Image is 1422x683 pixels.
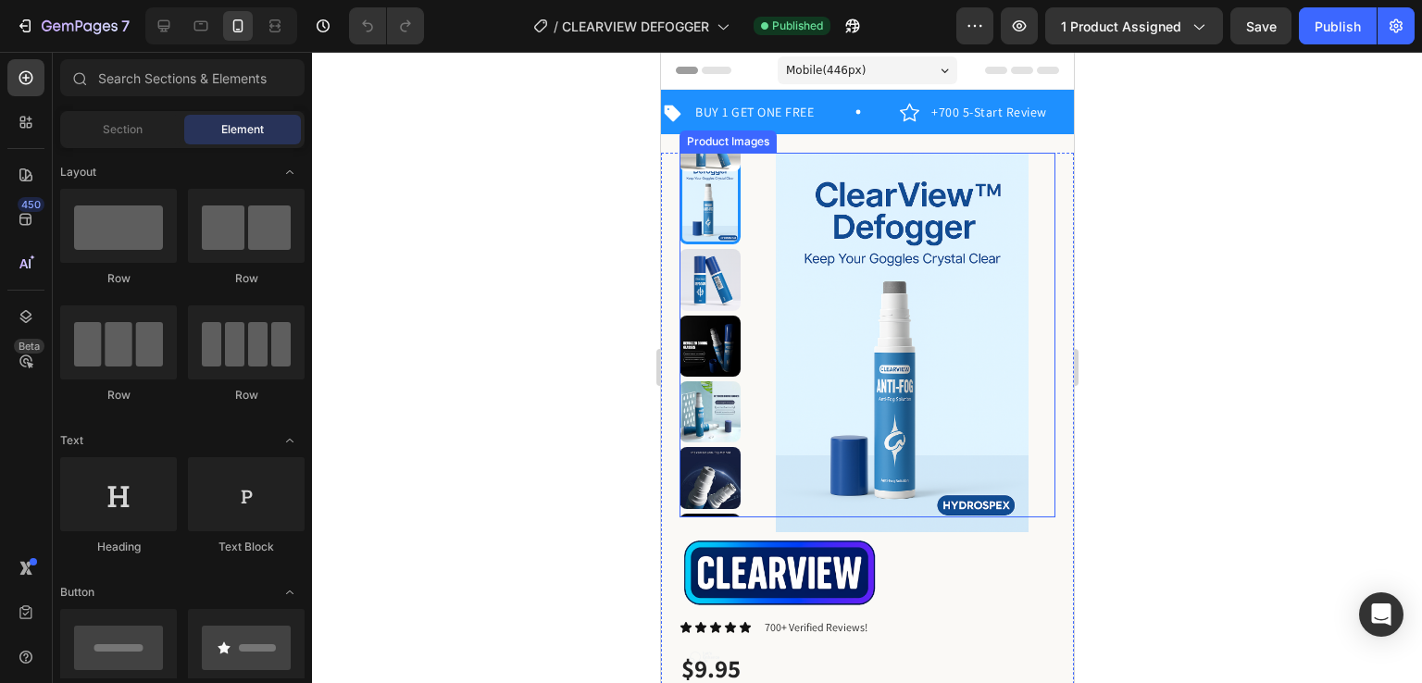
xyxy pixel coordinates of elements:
[1299,7,1377,44] button: Publish
[60,387,177,404] div: Row
[60,539,177,555] div: Heading
[188,270,305,287] div: Row
[1045,7,1223,44] button: 1 product assigned
[349,7,424,44] div: Undo/Redo
[60,432,83,449] span: Text
[661,52,1074,683] iframe: Design area
[60,270,177,287] div: Row
[1061,17,1181,36] span: 1 product assigned
[1359,592,1403,637] div: Open Intercom Messenger
[103,121,143,138] span: Section
[14,339,44,354] div: Beta
[60,164,96,180] span: Layout
[188,387,305,404] div: Row
[1230,7,1291,44] button: Save
[275,426,305,455] span: Toggle open
[772,18,823,34] span: Published
[554,17,558,36] span: /
[121,15,130,37] p: 7
[60,59,305,96] input: Search Sections & Elements
[275,577,305,607] span: Toggle open
[60,584,94,601] span: Button
[188,539,305,555] div: Text Block
[562,17,709,36] span: CLEARVIEW DEFOGGER
[1315,17,1361,36] div: Publish
[275,157,305,187] span: Toggle open
[221,121,264,138] span: Element
[1246,19,1277,34] span: Save
[18,197,44,212] div: 450
[7,7,138,44] button: 7
[19,599,81,635] div: $9.95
